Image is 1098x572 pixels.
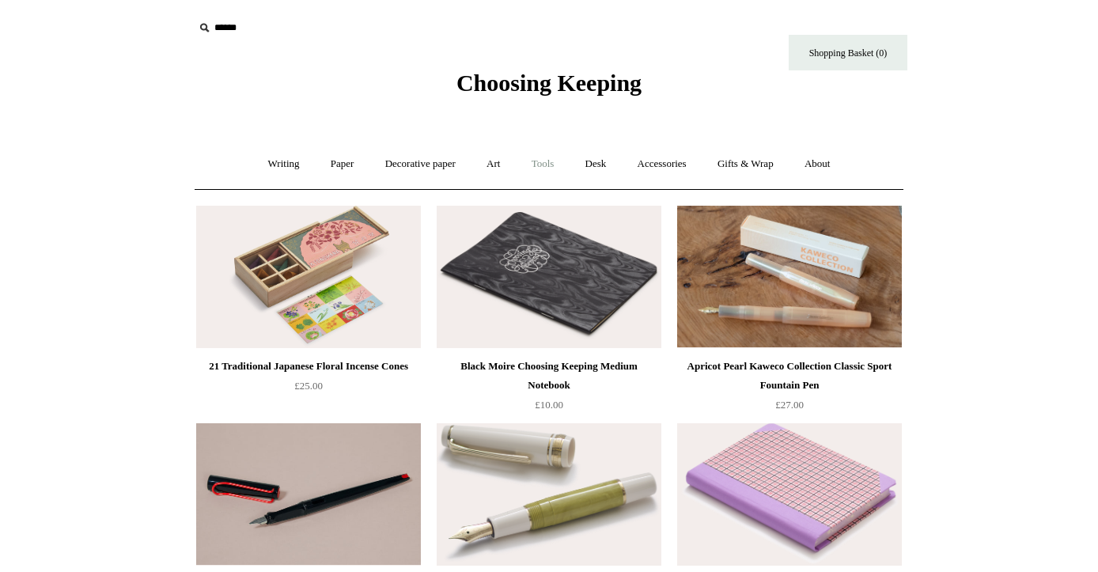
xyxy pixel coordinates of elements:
[677,423,902,566] img: Extra-Thick "Composition Ledger" Notebook, Chiyogami Notebook, Pink Plaid
[441,357,657,395] div: Black Moire Choosing Keeping Medium Notebook
[196,206,421,348] img: 21 Traditional Japanese Floral Incense Cones
[371,143,470,185] a: Decorative paper
[254,143,314,185] a: Writing
[437,423,661,566] img: Pistache Marbled Sailor Pro Gear Mini Slim Fountain Pen
[437,206,661,348] a: Black Moire Choosing Keeping Medium Notebook Black Moire Choosing Keeping Medium Notebook
[196,423,421,566] img: Lamy Safari Joy Calligraphy Fountain Pen
[677,357,902,422] a: Apricot Pearl Kaweco Collection Classic Sport Fountain Pen £27.00
[775,399,804,411] span: £27.00
[196,206,421,348] a: 21 Traditional Japanese Floral Incense Cones 21 Traditional Japanese Floral Incense Cones
[196,423,421,566] a: Lamy Safari Joy Calligraphy Fountain Pen Lamy Safari Joy Calligraphy Fountain Pen
[437,423,661,566] a: Pistache Marbled Sailor Pro Gear Mini Slim Fountain Pen Pistache Marbled Sailor Pro Gear Mini Sli...
[571,143,621,185] a: Desk
[677,423,902,566] a: Extra-Thick "Composition Ledger" Notebook, Chiyogami Notebook, Pink Plaid Extra-Thick "Compositio...
[200,357,417,376] div: 21 Traditional Japanese Floral Incense Cones
[535,399,563,411] span: £10.00
[456,82,642,93] a: Choosing Keeping
[677,206,902,348] a: Apricot Pearl Kaweco Collection Classic Sport Fountain Pen Apricot Pearl Kaweco Collection Classi...
[437,206,661,348] img: Black Moire Choosing Keeping Medium Notebook
[437,357,661,422] a: Black Moire Choosing Keeping Medium Notebook £10.00
[681,357,898,395] div: Apricot Pearl Kaweco Collection Classic Sport Fountain Pen
[623,143,701,185] a: Accessories
[456,70,642,96] span: Choosing Keeping
[472,143,514,185] a: Art
[316,143,369,185] a: Paper
[790,143,845,185] a: About
[703,143,788,185] a: Gifts & Wrap
[196,357,421,422] a: 21 Traditional Japanese Floral Incense Cones £25.00
[517,143,569,185] a: Tools
[294,380,323,392] span: £25.00
[789,35,907,70] a: Shopping Basket (0)
[677,206,902,348] img: Apricot Pearl Kaweco Collection Classic Sport Fountain Pen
